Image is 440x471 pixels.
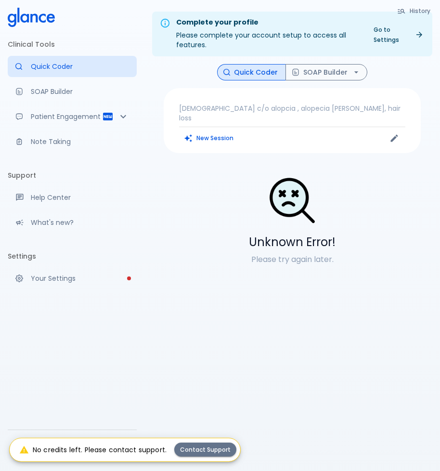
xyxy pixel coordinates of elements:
[176,17,360,28] div: Complete your profile
[8,106,137,127] div: Patient Reports & Referrals
[8,81,137,102] a: Docugen: Compose a clinical documentation in seconds
[8,33,137,56] li: Clinical Tools
[285,64,367,81] button: SOAP Builder
[387,131,401,145] button: Edit
[8,245,137,268] li: Settings
[174,443,236,457] button: Contact Support
[31,62,129,71] p: Quick Coder
[31,193,129,202] p: Help Center
[8,164,137,187] li: Support
[164,235,421,250] h5: Unknown Error!
[31,137,129,146] p: Note Taking
[8,187,137,208] a: Get help from our support team
[8,131,137,152] a: Advanced note-taking
[368,23,428,47] a: Go to Settings
[8,434,137,467] div: [PERSON_NAME]RAHA MEDICAL POLYCLINIC
[8,268,137,289] a: Please complete account setup
[31,112,102,121] p: Patient Engagement
[179,131,239,145] button: Clears all inputs and results.
[268,176,316,224] img: Search Not Found
[31,87,129,96] p: SOAP Builder
[176,14,360,53] div: Please complete your account setup to access all features.
[392,4,436,18] button: History
[179,104,405,123] p: [DEMOGRAPHIC_DATA] c/o alopcia , alopecia [PERSON_NAME], hair loss
[217,64,286,81] button: Quick Coder
[19,441,167,458] div: No credits left. Please contact support.
[8,212,137,233] div: Recent updates and feature releases
[31,218,129,227] p: What's new?
[8,56,137,77] a: Moramiz: Find ICD10AM codes instantly
[31,274,129,283] p: Your Settings
[164,254,421,265] p: Please try again later.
